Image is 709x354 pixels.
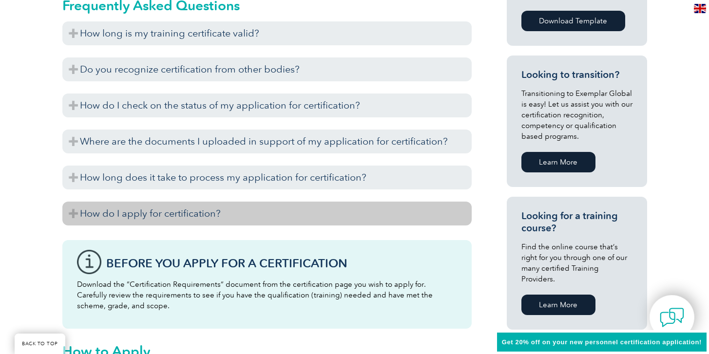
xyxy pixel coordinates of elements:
h3: Do you recognize certification from other bodies? [62,57,472,81]
h3: Before You Apply For a Certification [106,257,457,269]
h3: How do I apply for certification? [62,202,472,225]
a: Learn More [521,295,595,315]
a: Learn More [521,152,595,172]
h3: Looking for a training course? [521,210,632,234]
a: Download Template [521,11,625,31]
p: Find the online course that’s right for you through one of our many certified Training Providers. [521,242,632,284]
h3: How long is my training certificate valid? [62,21,472,45]
p: Download the “Certification Requirements” document from the certification page you wish to apply ... [77,279,457,311]
span: Get 20% off on your new personnel certification application! [502,338,702,346]
h3: Looking to transition? [521,69,632,81]
h3: Where are the documents I uploaded in support of my application for certification? [62,130,472,153]
img: en [694,4,706,13]
a: BACK TO TOP [15,334,65,354]
img: contact-chat.png [660,305,684,330]
p: Transitioning to Exemplar Global is easy! Let us assist you with our certification recognition, c... [521,88,632,142]
h3: How long does it take to process my application for certification? [62,166,472,189]
h3: How do I check on the status of my application for certification? [62,93,472,117]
